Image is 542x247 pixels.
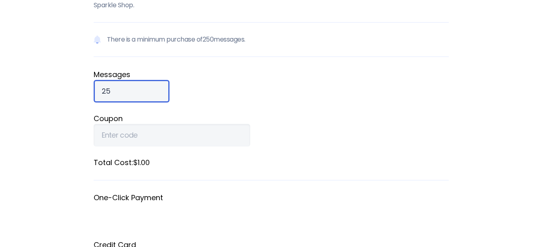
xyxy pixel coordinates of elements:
[94,80,170,103] input: Qty
[94,124,250,147] input: Enter code
[94,69,449,80] label: Message s
[94,22,449,57] p: There is a minimum purchase of 250 messages.
[94,35,101,44] img: Notification icon
[94,193,449,229] fieldset: One-Click Payment
[94,113,449,124] label: Coupon
[94,203,449,229] iframe: Secure payment button frame
[94,157,449,168] label: Total Cost: $1.00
